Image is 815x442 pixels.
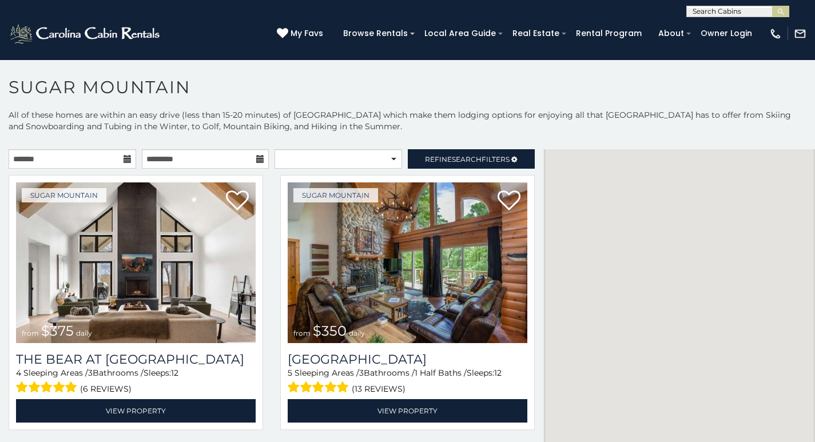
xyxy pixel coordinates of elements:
a: Sugar Mountain [293,188,378,202]
a: RefineSearchFilters [408,149,535,169]
a: Add to favorites [498,189,520,213]
span: $350 [313,322,347,339]
span: $375 [41,322,74,339]
span: daily [349,329,365,337]
a: Browse Rentals [337,25,414,42]
span: My Favs [291,27,323,39]
a: Grouse Moor Lodge from $350 daily [288,182,527,343]
a: The Bear At [GEOGRAPHIC_DATA] [16,352,256,367]
a: Add to favorites [226,189,249,213]
span: 3 [88,368,93,378]
span: 3 [359,368,364,378]
a: About [653,25,690,42]
a: Local Area Guide [419,25,502,42]
a: Sugar Mountain [22,188,106,202]
span: 1 Half Baths / [415,368,467,378]
a: My Favs [277,27,326,40]
div: Sleeping Areas / Bathrooms / Sleeps: [16,367,256,396]
span: from [22,329,39,337]
span: (13 reviews) [352,381,405,396]
span: 5 [288,368,292,378]
a: Rental Program [570,25,647,42]
a: View Property [16,399,256,423]
img: phone-regular-white.png [769,27,782,40]
span: daily [76,329,92,337]
span: Refine Filters [425,155,510,164]
h3: The Bear At Sugar Mountain [16,352,256,367]
div: Sleeping Areas / Bathrooms / Sleeps: [288,367,527,396]
span: 12 [494,368,502,378]
img: mail-regular-white.png [794,27,806,40]
h3: Grouse Moor Lodge [288,352,527,367]
span: 4 [16,368,21,378]
span: 12 [171,368,178,378]
a: Real Estate [507,25,565,42]
img: The Bear At Sugar Mountain [16,182,256,343]
a: [GEOGRAPHIC_DATA] [288,352,527,367]
span: (6 reviews) [80,381,132,396]
img: White-1-2.png [9,22,163,45]
a: View Property [288,399,527,423]
a: Owner Login [695,25,758,42]
img: Grouse Moor Lodge [288,182,527,343]
span: Search [452,155,482,164]
a: The Bear At Sugar Mountain from $375 daily [16,182,256,343]
span: from [293,329,311,337]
